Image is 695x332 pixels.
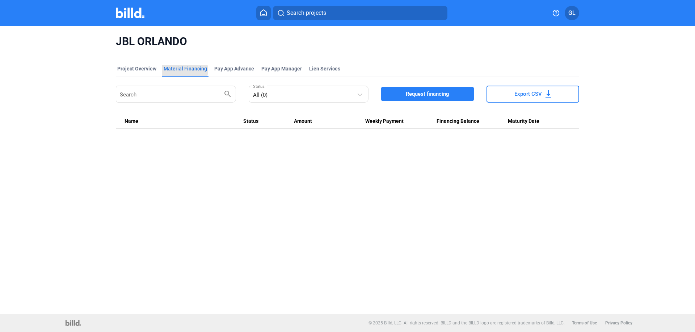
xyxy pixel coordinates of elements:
span: Weekly Payment [365,118,404,125]
span: Status [243,118,258,125]
div: Lien Services [309,65,340,72]
div: Status [243,118,294,125]
div: Material Financing [164,65,207,72]
b: Privacy Policy [605,320,632,325]
p: © 2025 Billd, LLC. All rights reserved. BILLD and the BILLD logo are registered trademarks of Bil... [368,320,565,325]
span: Pay App Manager [261,65,302,72]
div: Financing Balance [437,118,508,125]
span: Name [125,118,138,125]
button: Request financing [381,87,474,101]
img: Billd Company Logo [116,8,144,18]
div: Project Overview [117,65,156,72]
b: Terms of Use [572,320,597,325]
span: Amount [294,118,312,125]
span: All (0) [253,92,268,98]
button: Export CSV [486,86,579,103]
div: Weekly Payment [365,118,437,125]
span: Maturity Date [508,118,539,125]
div: Name [125,118,243,125]
button: GL [565,6,579,20]
mat-icon: search [223,89,232,98]
div: Pay App Advance [214,65,254,72]
span: Search projects [287,9,326,17]
span: Export CSV [514,90,542,98]
span: JBL ORLANDO [116,35,579,48]
button: Search projects [273,6,447,20]
img: logo [66,320,81,326]
div: Amount [294,118,365,125]
span: Request financing [406,90,449,98]
span: Financing Balance [437,118,479,125]
p: | [601,320,602,325]
span: GL [568,9,576,17]
div: Maturity Date [508,118,570,125]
